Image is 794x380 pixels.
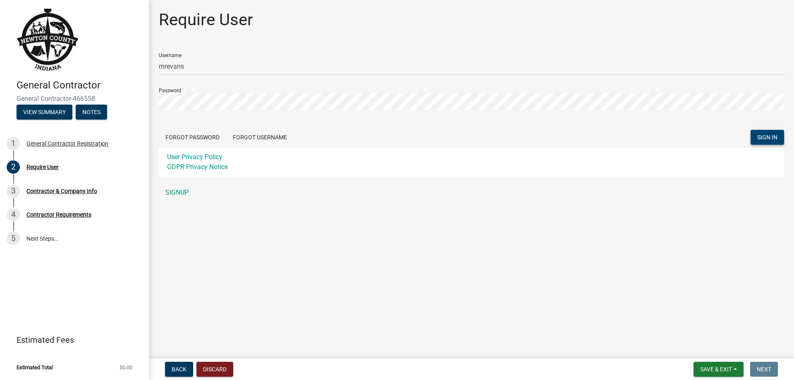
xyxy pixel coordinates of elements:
button: Back [165,362,193,377]
div: 3 [7,184,20,198]
div: Contractor & Company Info [26,188,97,194]
a: SIGNUP [159,184,784,201]
a: User Privacy Policy [167,153,222,161]
h1: Require User [159,10,253,30]
div: 2 [7,160,20,174]
div: 5 [7,232,20,245]
button: Forgot Username [226,130,294,145]
h4: General Contractor [17,79,142,91]
button: Discard [196,362,233,377]
button: Save & Exit [694,362,744,377]
div: Require User [26,164,59,170]
a: GDPR Privacy Notice [167,163,228,171]
button: Notes [76,105,107,119]
wm-modal-confirm: Summary [17,109,72,116]
div: General Contractor Registration [26,141,108,146]
span: Back [172,366,187,373]
span: Save & Exit [700,366,732,373]
div: 1 [7,137,20,150]
a: Estimated Fees [7,332,136,348]
span: SIGN IN [757,134,777,141]
wm-modal-confirm: Notes [76,109,107,116]
span: General Contractor-466558 [17,95,132,103]
button: View Summary [17,105,72,119]
button: Forgot Password [159,130,226,145]
span: Next [757,366,771,373]
button: SIGN IN [751,130,784,145]
div: Contractor Requirements [26,212,91,217]
button: Next [750,362,778,377]
img: Newton County, Indiana [17,9,79,71]
span: Estimated Total [17,365,53,370]
span: $0.00 [120,365,132,370]
div: 4 [7,208,20,221]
